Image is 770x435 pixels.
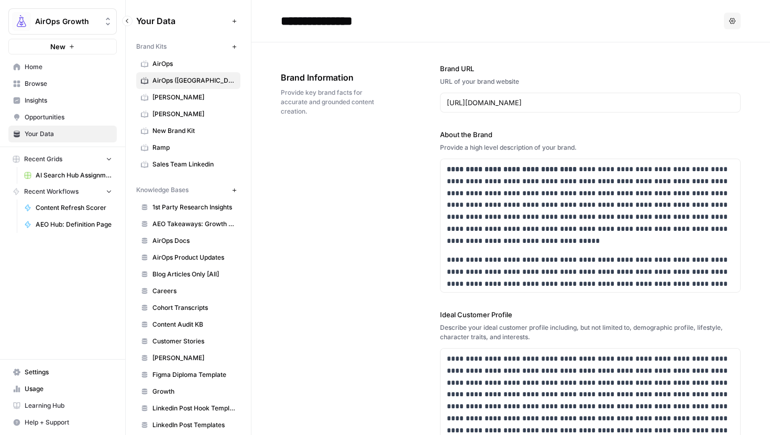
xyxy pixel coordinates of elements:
span: 1st Party Research Insights [152,203,236,212]
div: URL of your brand website [440,77,741,86]
div: Provide a high level description of your brand. [440,143,741,152]
span: Growth [152,387,236,396]
span: Figma Diploma Template [152,370,236,380]
span: LinkedIn Post Templates [152,420,236,430]
button: New [8,39,117,54]
span: Customer Stories [152,337,236,346]
a: Content Refresh Scorer [19,199,117,216]
input: www.sundaysoccer.com [447,97,734,108]
span: Brand Information [281,71,381,84]
label: Ideal Customer Profile [440,309,741,320]
span: Content Audit KB [152,320,236,329]
span: Sales Team Linkedin [152,160,236,169]
span: AEO Takeaways: Growth Leader Series [152,219,236,229]
span: Help + Support [25,418,112,427]
a: Ramp [136,139,240,156]
div: Describe your ideal customer profile including, but not limited to, demographic profile, lifestyl... [440,323,741,342]
span: AI Search Hub Assignment [36,171,112,180]
button: Help + Support [8,414,117,431]
a: Your Data [8,126,117,142]
span: Blog Articles Only [All] [152,270,236,279]
span: Recent Grids [24,154,62,164]
a: Cohort Transcripts [136,299,240,316]
a: New Brand Kit [136,122,240,139]
a: 1st Party Research Insights [136,199,240,216]
span: Home [25,62,112,72]
a: AEO Hub: Definition Page [19,216,117,233]
a: [PERSON_NAME] [136,89,240,106]
a: Opportunities [8,109,117,126]
a: Customer Stories [136,333,240,350]
span: AirOps Docs [152,236,236,246]
a: AEO Takeaways: Growth Leader Series [136,216,240,232]
a: Learning Hub [8,397,117,414]
span: Cohort Transcripts [152,303,236,313]
span: Settings [25,367,112,377]
span: AEO Hub: Definition Page [36,220,112,229]
a: Growth [136,383,240,400]
span: [PERSON_NAME] [152,109,236,119]
a: AirOps Docs [136,232,240,249]
span: Careers [152,286,236,296]
span: Your Data [136,15,228,27]
label: About the Brand [440,129,741,140]
span: Content Refresh Scorer [36,203,112,213]
button: Workspace: AirOps Growth [8,8,117,35]
a: Home [8,59,117,75]
span: AirOps Product Updates [152,253,236,262]
a: Blog Articles Only [All] [136,266,240,283]
a: Linkedin Post Hook Templates [136,400,240,417]
span: Linkedin Post Hook Templates [152,404,236,413]
label: Brand URL [440,63,741,74]
span: Browse [25,79,112,88]
span: New Brand Kit [152,126,236,136]
a: LinkedIn Post Templates [136,417,240,433]
a: AirOps Product Updates [136,249,240,266]
span: [PERSON_NAME] [152,93,236,102]
a: Careers [136,283,240,299]
a: [PERSON_NAME] [136,350,240,366]
span: Provide key brand facts for accurate and grounded content creation. [281,88,381,116]
a: AirOps ([GEOGRAPHIC_DATA]) [136,72,240,89]
img: AirOps Growth Logo [12,12,31,31]
span: Your Data [25,129,112,139]
a: Sales Team Linkedin [136,156,240,173]
span: Insights [25,96,112,105]
a: Figma Diploma Template [136,366,240,383]
span: Opportunities [25,113,112,122]
span: Recent Workflows [24,187,79,196]
a: AirOps [136,55,240,72]
span: AirOps [152,59,236,69]
span: Brand Kits [136,42,167,51]
a: Content Audit KB [136,316,240,333]
button: Recent Workflows [8,184,117,199]
span: Knowledge Bases [136,185,189,195]
span: Learning Hub [25,401,112,410]
span: Usage [25,384,112,394]
a: Usage [8,381,117,397]
a: [PERSON_NAME] [136,106,240,122]
button: Recent Grids [8,151,117,167]
a: Insights [8,92,117,109]
span: [PERSON_NAME] [152,353,236,363]
a: AI Search Hub Assignment [19,167,117,184]
a: Browse [8,75,117,92]
span: AirOps Growth [35,16,98,27]
span: New [50,41,65,52]
span: Ramp [152,143,236,152]
span: AirOps ([GEOGRAPHIC_DATA]) [152,76,236,85]
a: Settings [8,364,117,381]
